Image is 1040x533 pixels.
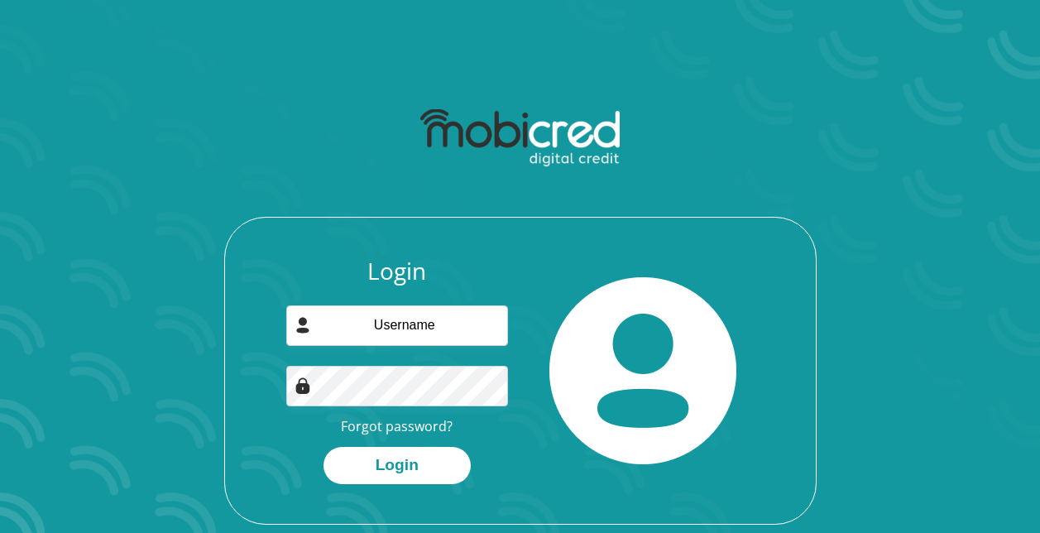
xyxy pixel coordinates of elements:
img: Image [295,377,311,394]
img: mobicred logo [420,109,620,167]
img: user-icon image [295,317,311,334]
a: Forgot password? [341,417,453,435]
button: Login [324,447,471,484]
h3: Login [286,257,508,286]
input: Username [286,305,508,346]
